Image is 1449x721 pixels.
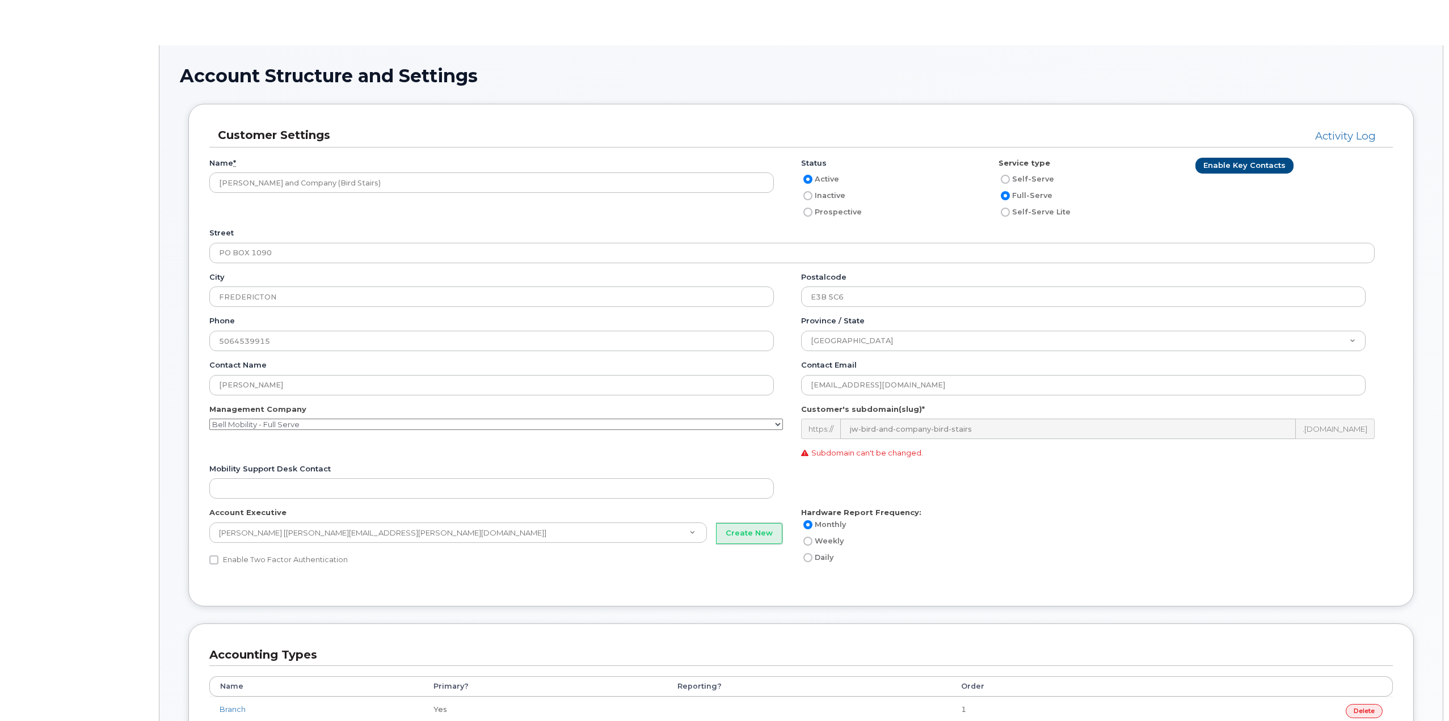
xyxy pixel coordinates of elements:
p: Subdomain can't be changed. [801,448,1384,458]
input: Self-Serve [1001,175,1010,184]
label: Name [209,158,236,168]
label: Phone [209,315,235,326]
th: Primary? [423,676,667,697]
h1: Account Structure and Settings [180,66,1422,86]
label: Street [209,227,234,238]
h3: Customer Settings [218,128,886,143]
input: Prospective [803,208,812,217]
label: Customer's subdomain(slug)* [801,404,925,415]
label: Postalcode [801,272,846,283]
label: Contact email [801,360,857,370]
label: Account Executive [209,507,287,518]
input: Self-Serve Lite [1001,208,1010,217]
strong: Hardware Report Frequency: [801,508,921,517]
input: Active [803,175,812,184]
label: Prospective [801,205,862,219]
a: Branch [220,705,246,714]
th: Reporting? [667,676,951,697]
a: Enable Key Contacts [1195,158,1294,174]
label: Full-Serve [999,189,1052,203]
input: Enable Two Factor Authentication [209,555,218,564]
label: Province / State [801,315,865,326]
label: Status [801,158,827,168]
label: City [209,272,225,283]
label: Contact name [209,360,267,370]
label: Management Company [209,404,306,415]
a: [PERSON_NAME] [[PERSON_NAME][EMAIL_ADDRESS][PERSON_NAME][DOMAIN_NAME]] [209,522,707,543]
abbr: required [233,158,236,167]
label: Inactive [801,189,845,203]
span: [PERSON_NAME] [[PERSON_NAME][EMAIL_ADDRESS][PERSON_NAME][DOMAIN_NAME]] [219,528,546,537]
label: Self-Serve Lite [999,205,1071,219]
label: Daily [801,551,833,564]
label: Active [801,172,839,186]
input: Daily [803,553,812,562]
label: Monthly [801,518,846,532]
div: https:// [801,419,840,439]
label: Weekly [801,534,844,548]
label: Self-Serve [999,172,1054,186]
input: Weekly [803,537,812,546]
th: Name [209,676,423,697]
input: Monthly [803,520,812,529]
label: Mobility Support Desk Contact [209,463,331,474]
h3: Accounting Types [209,647,1384,663]
a: Delete [1346,704,1383,718]
a: Activity Log [1315,129,1376,142]
th: Order [951,676,1143,697]
label: Service type [999,158,1050,168]
button: Create New [716,523,782,544]
div: .[DOMAIN_NAME] [1296,419,1375,439]
input: Inactive [803,191,812,200]
input: Full-Serve [1001,191,1010,200]
label: Enable Two Factor Authentication [209,553,348,567]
